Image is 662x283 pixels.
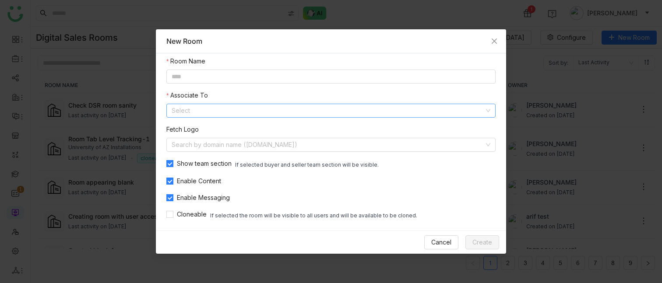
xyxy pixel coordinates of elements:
span: Cloneable [173,210,210,219]
span: Enable Content [173,176,225,186]
label: Associate To [166,91,208,100]
label: Room Name [166,56,205,66]
div: If selected buyer and seller team section will be visible. [235,161,379,169]
div: New Room [166,36,496,46]
button: Create [465,235,499,249]
div: If selected the room will be visible to all users and will be available to be cloned. [210,212,417,220]
button: Close [482,29,506,53]
span: Cancel [431,238,451,247]
button: Cancel [424,235,458,249]
span: Enable Messaging [173,193,233,203]
label: Fetch Logo [166,125,199,134]
span: Show team section [173,159,235,168]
